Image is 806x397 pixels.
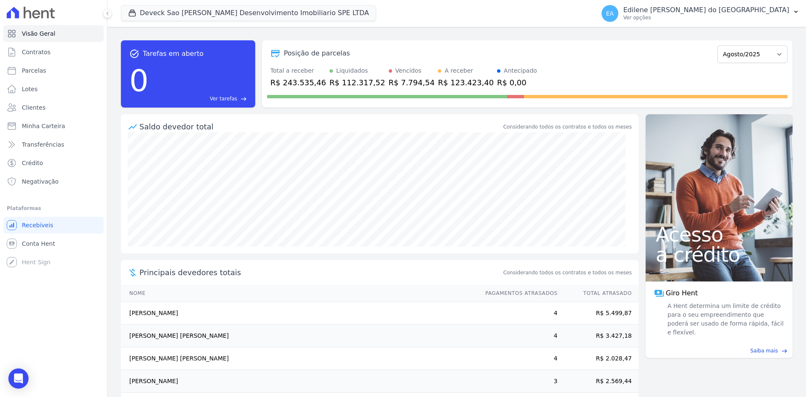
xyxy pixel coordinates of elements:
[22,177,59,186] span: Negativação
[129,59,149,103] div: 0
[22,239,55,248] span: Conta Hent
[781,348,788,354] span: east
[3,217,104,234] a: Recebíveis
[477,285,558,302] th: Pagamentos Atrasados
[3,62,104,79] a: Parcelas
[22,103,45,112] span: Clientes
[3,136,104,153] a: Transferências
[3,81,104,97] a: Lotes
[121,285,477,302] th: Nome
[8,368,29,389] div: Open Intercom Messenger
[558,302,639,325] td: R$ 5.499,87
[3,118,104,134] a: Minha Carteira
[22,159,43,167] span: Crédito
[3,99,104,116] a: Clientes
[3,173,104,190] a: Negativação
[336,66,368,75] div: Liquidados
[22,140,64,149] span: Transferências
[270,77,326,88] div: R$ 243.535,46
[595,2,806,25] button: EA Edilene [PERSON_NAME] do [GEOGRAPHIC_DATA] Ver opções
[3,44,104,60] a: Contratos
[497,77,537,88] div: R$ 0,00
[270,66,326,75] div: Total a receber
[558,370,639,393] td: R$ 2.569,44
[210,95,237,103] span: Ver tarefas
[22,29,55,38] span: Visão Geral
[445,66,473,75] div: A receber
[121,325,477,347] td: [PERSON_NAME] [PERSON_NAME]
[22,85,38,93] span: Lotes
[666,302,784,337] span: A Hent determina um limite de crédito para o seu empreendimento que poderá ser usado de forma ráp...
[241,96,247,102] span: east
[152,95,247,103] a: Ver tarefas east
[22,122,65,130] span: Minha Carteira
[3,155,104,171] a: Crédito
[330,77,385,88] div: R$ 112.317,52
[389,77,435,88] div: R$ 7.794,54
[623,14,789,21] p: Ver opções
[129,49,139,59] span: task_alt
[656,224,782,245] span: Acesso
[651,347,788,355] a: Saiba mais east
[3,235,104,252] a: Conta Hent
[438,77,494,88] div: R$ 123.423,40
[22,48,50,56] span: Contratos
[558,347,639,370] td: R$ 2.028,47
[503,269,632,276] span: Considerando todos os contratos e todos os meses
[395,66,421,75] div: Vencidos
[143,49,204,59] span: Tarefas em aberto
[477,347,558,370] td: 4
[558,285,639,302] th: Total Atrasado
[139,267,502,278] span: Principais devedores totais
[121,5,376,21] button: Deveck Sao [PERSON_NAME] Desenvolvimento Imobiliario SPE LTDA
[750,347,778,355] span: Saiba mais
[666,288,698,298] span: Giro Hent
[22,66,46,75] span: Parcelas
[139,121,502,132] div: Saldo devedor total
[477,370,558,393] td: 3
[121,347,477,370] td: [PERSON_NAME] [PERSON_NAME]
[121,302,477,325] td: [PERSON_NAME]
[623,6,789,14] p: Edilene [PERSON_NAME] do [GEOGRAPHIC_DATA]
[656,245,782,265] span: a crédito
[504,66,537,75] div: Antecipado
[558,325,639,347] td: R$ 3.427,18
[503,123,632,131] div: Considerando todos os contratos e todos os meses
[477,325,558,347] td: 4
[22,221,53,229] span: Recebíveis
[7,203,100,213] div: Plataformas
[284,48,350,58] div: Posição de parcelas
[606,11,614,16] span: EA
[477,302,558,325] td: 4
[3,25,104,42] a: Visão Geral
[121,370,477,393] td: [PERSON_NAME]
